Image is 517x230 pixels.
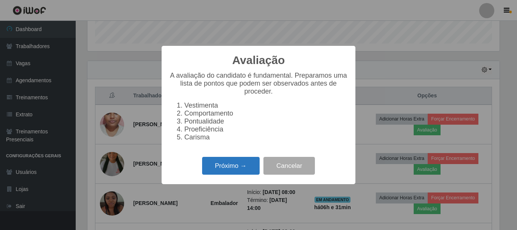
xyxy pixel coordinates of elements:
[202,157,260,175] button: Próximo →
[184,125,348,133] li: Proeficiência
[184,110,348,117] li: Comportamento
[184,102,348,110] li: Vestimenta
[184,133,348,141] li: Carisma
[184,117,348,125] li: Pontualidade
[232,53,285,67] h2: Avaliação
[169,72,348,95] p: A avaliação do candidato é fundamental. Preparamos uma lista de pontos que podem ser observados a...
[263,157,315,175] button: Cancelar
